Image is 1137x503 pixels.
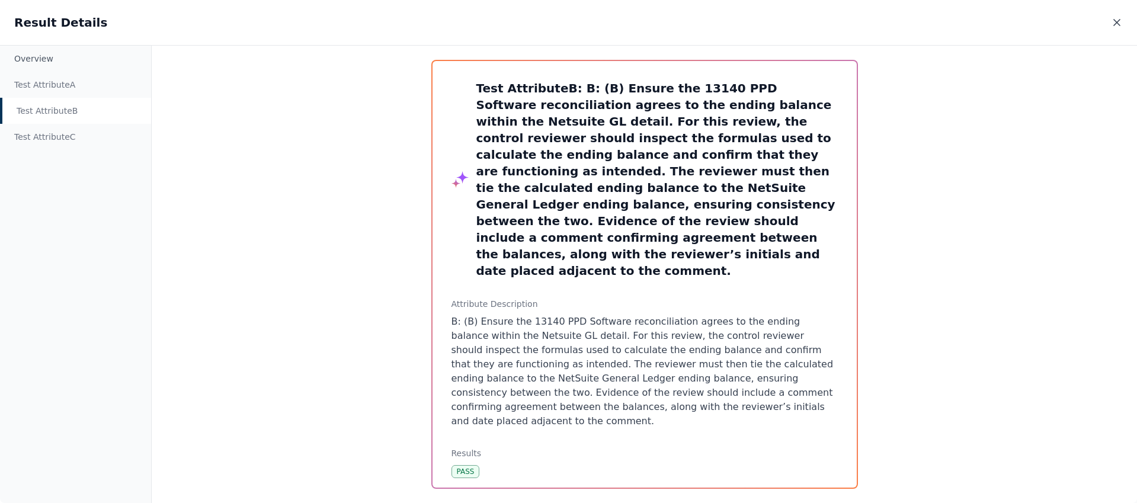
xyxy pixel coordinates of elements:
[451,298,838,310] h3: Attribute Description
[451,465,480,478] div: Pass
[451,315,838,428] p: B: (B) Ensure the 13140 PPD Software reconciliation agrees to the ending balance within the Netsu...
[476,80,838,279] h3: Test Attribute B : B: (B) Ensure the 13140 PPD Software reconciliation agrees to the ending balan...
[14,14,107,31] h2: Result Details
[451,447,838,459] h3: Results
